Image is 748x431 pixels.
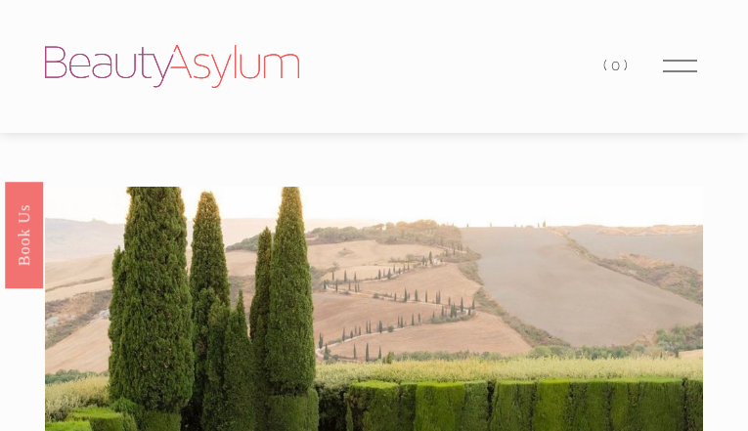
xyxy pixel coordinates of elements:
[5,181,43,287] a: Book Us
[603,57,611,74] span: (
[45,45,299,88] img: Beauty Asylum | Bridal Hair &amp; Makeup Charlotte &amp; Atlanta
[624,57,632,74] span: )
[611,57,624,74] span: 0
[603,53,631,79] a: 0 items in cart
